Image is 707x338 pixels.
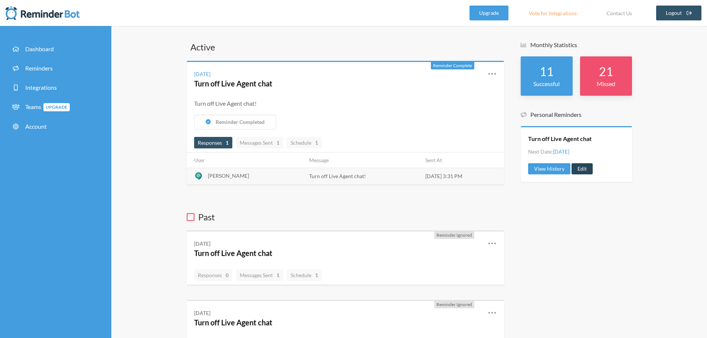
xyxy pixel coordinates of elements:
[276,271,279,279] strong: 1
[520,6,586,20] a: Vote for Integrations
[208,173,249,179] span: [PERSON_NAME]
[421,168,504,184] td: [DATE] 3:31 PM
[521,111,632,119] h5: Personal Reminders
[528,148,569,155] li: Next Date:
[236,269,283,281] a: Messages Sent1
[194,318,272,327] a: Turn off Live Agent chat
[421,152,504,168] th: Sent At
[436,302,472,307] span: Reminder Ignored
[43,103,70,111] span: Upgrade
[436,232,472,238] span: Reminder Ignored
[6,99,106,115] a: TeamsUpgrade
[25,84,57,91] span: Integrations
[216,119,265,125] span: Reminder Completed
[599,64,613,79] strong: 21
[194,115,276,129] button: Reminder Completed
[194,309,210,317] div: [DATE]
[291,140,318,146] span: Schedule
[226,271,229,279] strong: 0
[194,79,272,88] a: Turn off Live Agent chat
[528,79,565,88] p: Successful
[572,163,593,174] a: Edit
[597,6,641,20] a: Contact Us
[6,79,106,96] a: Integrations
[587,79,625,88] p: Missed
[433,63,472,68] span: Reminder Complete
[6,6,80,20] img: Reminder Bot
[6,41,106,57] a: Dashboard
[540,64,554,79] strong: 11
[315,139,318,147] strong: 1
[198,140,229,146] span: Responses
[187,211,504,223] h3: Past
[25,103,70,110] span: Teams
[305,168,421,184] td: Turn off Live Agent chat!
[187,41,504,53] h3: Active
[305,152,421,168] th: Message
[287,137,322,148] a: Schedule1
[315,271,318,279] strong: 1
[291,272,318,278] span: Schedule
[6,118,106,135] a: Account
[226,139,229,147] strong: 1
[528,163,570,174] a: View History
[521,41,632,49] h5: Monthly Statistics
[236,137,283,148] a: Messages Sent1
[276,139,279,147] strong: 1
[240,272,279,278] span: Messages Sent
[187,152,305,168] th: User
[25,123,47,130] span: Account
[287,269,322,281] a: Schedule1
[194,269,232,281] a: Responses0
[194,240,210,247] div: [DATE]
[194,70,210,78] div: [DATE]
[656,6,702,20] a: Logout
[194,249,272,257] a: Turn off Live Agent chat
[240,140,279,146] span: Messages Sent
[25,45,54,52] span: Dashboard
[469,6,508,20] a: Upgrade
[553,148,569,155] span: [DATE]
[198,272,229,278] span: Responses
[25,65,53,72] span: Reminders
[194,99,497,108] div: Turn off Live Agent chat!
[6,60,106,76] a: Reminders
[528,135,592,143] a: Turn off Live Agent chat
[194,137,232,148] a: Responses1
